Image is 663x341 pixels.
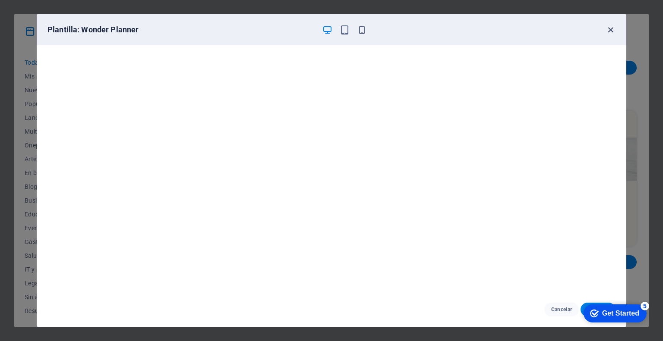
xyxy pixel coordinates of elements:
span: Cancelar [551,306,572,313]
button: Cancelar [544,303,579,316]
div: Get Started 5 items remaining, 0% complete [7,4,70,22]
div: 5 [64,2,73,10]
div: Get Started [25,9,63,17]
h6: Plantilla: Wonder Planner [47,25,315,35]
